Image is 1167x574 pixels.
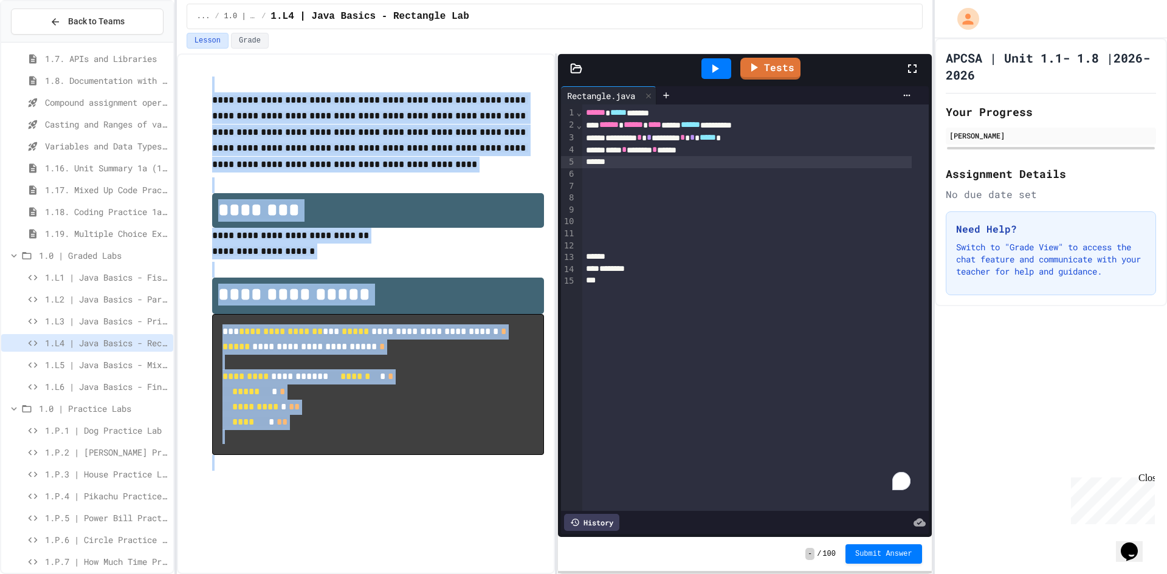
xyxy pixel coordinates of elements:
[45,52,168,65] span: 1.7. APIs and Libraries
[187,33,229,49] button: Lesson
[956,222,1146,236] h3: Need Help?
[805,548,814,560] span: -
[39,402,168,415] span: 1.0 | Practice Labs
[822,549,836,559] span: 100
[45,555,168,568] span: 1.P.7 | How Much Time Practice Lab
[45,424,168,437] span: 1.P.1 | Dog Practice Lab
[561,275,576,287] div: 15
[270,9,469,24] span: 1.L4 | Java Basics - Rectangle Lab
[561,228,576,240] div: 11
[68,15,125,28] span: Back to Teams
[946,187,1156,202] div: No due date set
[45,183,168,196] span: 1.17. Mixed Up Code Practice 1.1-1.6
[45,511,168,524] span: 1.P.5 | Power Bill Practice Lab
[946,165,1156,182] h2: Assignment Details
[946,49,1156,83] h1: APCSA | Unit 1.1- 1.8 |2026-2026
[45,162,168,174] span: 1.16. Unit Summary 1a (1.1-1.6)
[817,549,821,559] span: /
[5,5,84,77] div: Chat with us now!Close
[45,315,168,327] span: 1.L3 | Java Basics - Printing Code Lab
[855,549,912,559] span: Submit Answer
[946,103,1156,120] h2: Your Progress
[45,337,168,349] span: 1.L4 | Java Basics - Rectangle Lab
[561,240,576,252] div: 12
[45,446,168,459] span: 1.P.2 | [PERSON_NAME] Practice Lab
[576,108,582,117] span: Fold line
[561,107,576,119] div: 1
[45,140,168,152] span: Variables and Data Types - Quiz
[561,216,576,228] div: 10
[582,104,929,511] div: To enrich screen reader interactions, please activate Accessibility in Grammarly extension settings
[561,251,576,264] div: 13
[45,96,168,109] span: Compound assignment operators - Quiz
[845,544,922,564] button: Submit Answer
[45,358,168,371] span: 1.L5 | Java Basics - Mixed Number Lab
[561,89,641,102] div: Rectangle.java
[197,12,210,21] span: ...
[561,168,576,180] div: 6
[1066,473,1155,524] iframe: chat widget
[39,249,168,262] span: 1.0 | Graded Labs
[1116,525,1155,562] iframe: chat widget
[45,271,168,284] span: 1.L1 | Java Basics - Fish Lab
[11,9,164,35] button: Back to Teams
[45,533,168,546] span: 1.P.6 | Circle Practice Lab
[956,241,1146,278] p: Switch to "Grade View" to access the chat feature and communicate with your teacher for help and ...
[576,120,582,130] span: Fold line
[45,205,168,218] span: 1.18. Coding Practice 1a (1.1-1.6)
[45,490,168,502] span: 1.P.4 | Pikachu Practice Lab
[561,86,656,104] div: Rectangle.java
[224,12,257,21] span: 1.0 | Graded Labs
[561,180,576,193] div: 7
[945,5,982,33] div: My Account
[564,514,619,531] div: History
[45,380,168,393] span: 1.L6 | Java Basics - Final Calculator Lab
[740,58,800,80] a: Tests
[215,12,219,21] span: /
[45,227,168,240] span: 1.19. Multiple Choice Exercises for Unit 1a (1.1-1.6)
[45,293,168,306] span: 1.L2 | Java Basics - Paragraphs Lab
[561,264,576,276] div: 14
[45,468,168,480] span: 1.P.3 | House Practice Lab
[261,12,266,21] span: /
[949,130,1152,141] div: [PERSON_NAME]
[561,119,576,131] div: 2
[561,156,576,168] div: 5
[561,192,576,204] div: 8
[45,118,168,131] span: Casting and Ranges of variables - Quiz
[561,204,576,216] div: 9
[231,33,269,49] button: Grade
[561,132,576,144] div: 3
[45,74,168,87] span: 1.8. Documentation with Comments and Preconditions
[561,144,576,156] div: 4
